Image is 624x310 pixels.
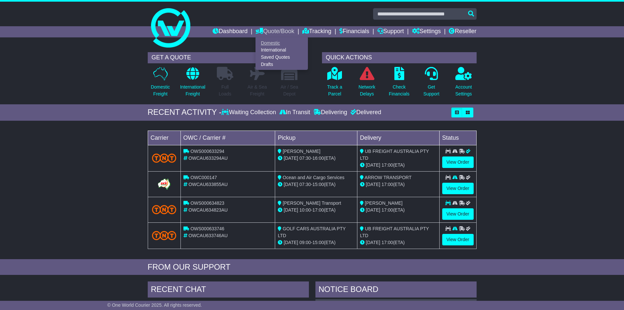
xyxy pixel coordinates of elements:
[278,239,354,246] div: - (ETA)
[412,26,441,37] a: Settings
[423,67,440,101] a: GetSupport
[382,207,393,213] span: 17:00
[255,37,308,70] div: Quote/Book
[180,131,275,145] td: OWC / Carrier #
[148,131,180,145] td: Carrier
[312,207,324,213] span: 17:00
[248,84,267,97] p: Air & Sea Freight
[442,208,474,220] a: View Order
[284,155,298,161] span: [DATE]
[284,207,298,213] span: [DATE]
[360,162,437,169] div: (ETA)
[213,26,248,37] a: Dashboard
[275,131,357,145] td: Pickup
[366,207,380,213] span: [DATE]
[365,200,403,206] span: [PERSON_NAME]
[188,233,228,238] span: OWCAU633746AU
[284,182,298,187] span: [DATE]
[190,149,224,154] span: OWS000633294
[366,240,380,245] span: [DATE]
[283,175,344,180] span: Ocean and Air Cargo Services
[357,131,439,145] td: Delivery
[360,149,429,161] span: UB FREIGHT AUSTRALIA PTY LTD
[278,155,354,162] div: - (ETA)
[349,109,381,116] div: Delivered
[278,226,346,238] span: GOLF CARS AUSTRALIA PTY LTD
[312,109,349,116] div: Delivering
[283,200,341,206] span: [PERSON_NAME] Transport
[190,200,224,206] span: OWS000634823
[327,67,343,101] a: Track aParcel
[188,182,228,187] span: OWCAU633855AU
[360,207,437,214] div: (ETA)
[312,182,324,187] span: 15:00
[358,67,375,101] a: NetworkDelays
[299,207,311,213] span: 10:00
[283,149,320,154] span: [PERSON_NAME]
[360,181,437,188] div: (ETA)
[152,231,177,240] img: TNT_Domestic.png
[148,281,309,299] div: RECENT CHAT
[315,281,477,299] div: NOTICE BOARD
[150,67,170,101] a: DomesticFreight
[455,84,472,97] p: Account Settings
[312,155,324,161] span: 16:00
[299,240,311,245] span: 09:00
[382,162,393,168] span: 17:00
[190,226,224,231] span: OWS000633746
[284,240,298,245] span: [DATE]
[360,239,437,246] div: (ETA)
[449,26,476,37] a: Reseller
[455,67,472,101] a: AccountSettings
[180,67,206,101] a: InternationalFreight
[365,175,411,180] span: ARROW TRANSPORT
[360,226,429,238] span: UB FREIGHT AUSTRALIA PTY LTD
[299,182,311,187] span: 07:30
[256,47,308,54] a: International
[312,240,324,245] span: 15:00
[188,155,228,161] span: OWCAU633294AU
[302,26,331,37] a: Tracking
[278,109,312,116] div: In Transit
[278,181,354,188] div: - (ETA)
[388,67,410,101] a: CheckFinancials
[281,84,298,97] p: Air / Sea Depot
[256,54,308,61] a: Saved Quotes
[442,183,474,194] a: View Order
[382,182,393,187] span: 17:00
[358,84,375,97] p: Network Delays
[152,154,177,162] img: TNT_Domestic.png
[278,207,354,214] div: - (ETA)
[190,175,217,180] span: OWC000147
[366,162,380,168] span: [DATE]
[256,61,308,68] a: Drafts
[188,207,228,213] span: OWCAU634823AU
[152,205,177,214] img: TNT_Domestic.png
[148,52,302,63] div: GET A QUOTE
[377,26,404,37] a: Support
[389,84,409,97] p: Check Financials
[423,84,439,97] p: Get Support
[180,84,205,97] p: International Freight
[148,262,477,272] div: FROM OUR SUPPORT
[157,177,172,191] img: GetCarrierServiceLogo
[366,182,380,187] span: [DATE]
[382,240,393,245] span: 17:00
[322,52,477,63] div: QUICK ACTIONS
[221,109,277,116] div: Waiting Collection
[107,302,202,308] span: © One World Courier 2025. All rights reserved.
[442,156,474,168] a: View Order
[255,26,294,37] a: Quote/Book
[339,26,369,37] a: Financials
[327,84,342,97] p: Track a Parcel
[151,84,170,97] p: Domestic Freight
[442,234,474,245] a: View Order
[148,108,222,117] div: RECENT ACTIVITY -
[217,84,233,97] p: Full Loads
[256,39,308,47] a: Domestic
[439,131,476,145] td: Status
[299,155,311,161] span: 07:30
